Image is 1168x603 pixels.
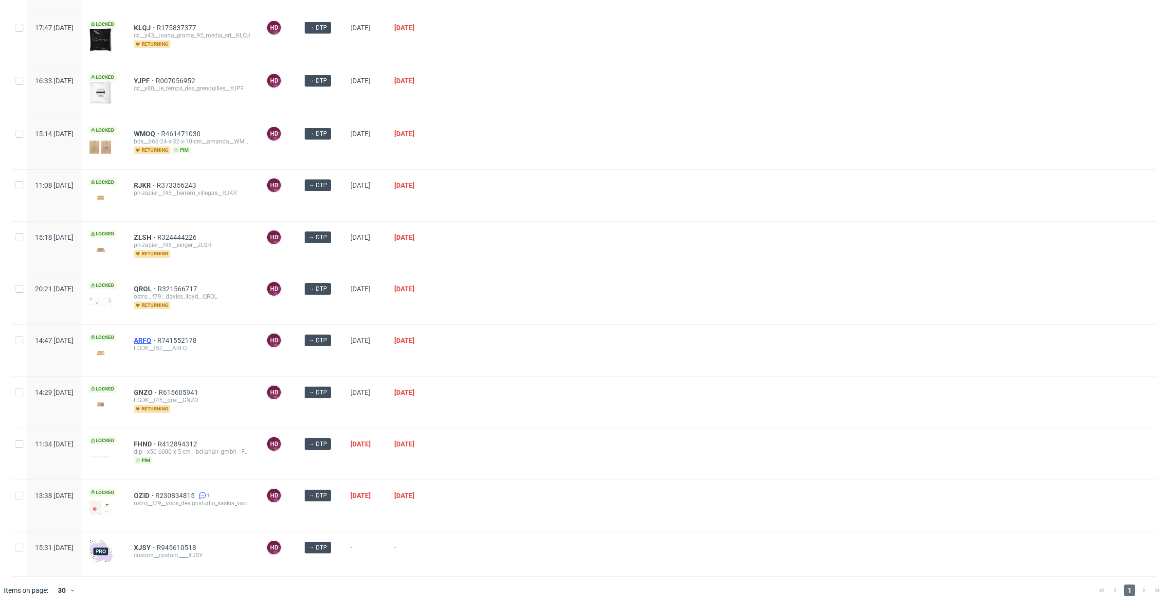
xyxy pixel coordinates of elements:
[134,301,170,309] span: returning
[35,24,73,32] span: 17:47 [DATE]
[159,389,200,396] a: R615605941
[134,337,157,344] span: ARFQ
[157,181,198,189] a: R373356243
[394,130,415,138] span: [DATE]
[309,543,327,552] span: → DTP
[134,241,251,249] div: ph-zapier__f46__singer__ZLSH
[134,285,158,293] span: QROL
[157,233,199,241] a: R324444226
[197,492,210,499] a: 1
[350,389,370,396] span: [DATE]
[89,28,112,52] img: version_two_editor_design
[267,74,281,88] figcaption: HD
[309,491,327,500] span: → DTP
[309,388,327,397] span: → DTP
[35,285,73,293] span: 20:21 [DATE]
[134,544,157,551] a: XJSY
[350,77,370,85] span: [DATE]
[134,344,251,352] div: EGDK__f52____ARFQ
[89,437,116,444] span: Locked
[267,541,281,554] figcaption: HD
[161,130,202,138] span: R461471030
[158,285,199,293] a: R321566717
[134,77,156,85] a: YJPF
[134,85,251,92] div: cc__y80__le_temps_des_grenouilles__YJPF
[134,181,157,189] a: RJKR
[35,77,73,85] span: 16:33 [DATE]
[394,77,415,85] span: [DATE]
[89,230,116,238] span: Locked
[89,398,112,411] img: version_two_editor_design
[309,233,327,242] span: → DTP
[89,243,112,256] img: version_two_editor_design
[350,130,370,138] span: [DATE]
[134,396,251,404] div: EGDK__f45__gral__GNZO
[267,178,281,192] figcaption: HD
[35,440,73,448] span: 11:34 [DATE]
[134,499,251,507] div: ostro__f79__voos_designstudio_saskia_voos__OZID
[134,293,251,301] div: ostro__f79__davies_lloyd__QROL
[134,457,152,464] span: pim
[134,440,158,448] span: FHND
[157,24,198,32] span: R175837377
[394,440,415,448] span: [DATE]
[267,386,281,399] figcaption: HD
[89,138,112,155] img: version_two_editor_design
[309,336,327,345] span: → DTP
[267,437,281,451] figcaption: HD
[89,178,116,186] span: Locked
[350,544,379,565] span: -
[89,73,116,81] span: Locked
[134,32,251,39] div: cc__y43__ioana_grama_92_media_srl__KLQJ
[89,191,112,204] img: version_two_editor_design
[4,585,48,595] span: Items on page:
[157,544,198,551] a: R945610518
[134,233,157,241] a: ZLSH
[134,24,157,32] a: KLQJ
[394,337,415,344] span: [DATE]
[134,40,170,48] span: returning
[134,492,155,499] a: OZID
[156,77,197,85] a: R007056952
[35,130,73,138] span: 15:14 [DATE]
[394,233,415,241] span: [DATE]
[172,146,191,154] span: pim
[309,129,327,138] span: → DTP
[309,23,327,32] span: → DTP
[394,285,415,293] span: [DATE]
[89,282,116,289] span: Locked
[267,127,281,141] figcaption: HD
[350,181,370,189] span: [DATE]
[89,81,112,105] img: version_two_editor_design
[157,337,199,344] span: R741552178
[394,492,415,499] span: [DATE]
[35,544,73,551] span: 15:31 [DATE]
[134,146,170,154] span: returning
[155,492,197,499] a: R230834815
[134,448,251,456] div: dlp__x50-6000-x-5-cm__bellahair_gmbh__FHND
[309,284,327,293] span: → DTP
[89,346,112,359] img: version_two_editor_design
[1124,585,1135,596] span: 1
[89,126,116,134] span: Locked
[35,389,73,396] span: 14:29 [DATE]
[134,130,161,138] a: WMOQ
[134,389,159,396] a: GNZO
[350,492,371,499] span: [DATE]
[134,250,170,258] span: returning
[394,181,415,189] span: [DATE]
[134,551,251,559] div: custom__custom____XJSY
[350,24,370,32] span: [DATE]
